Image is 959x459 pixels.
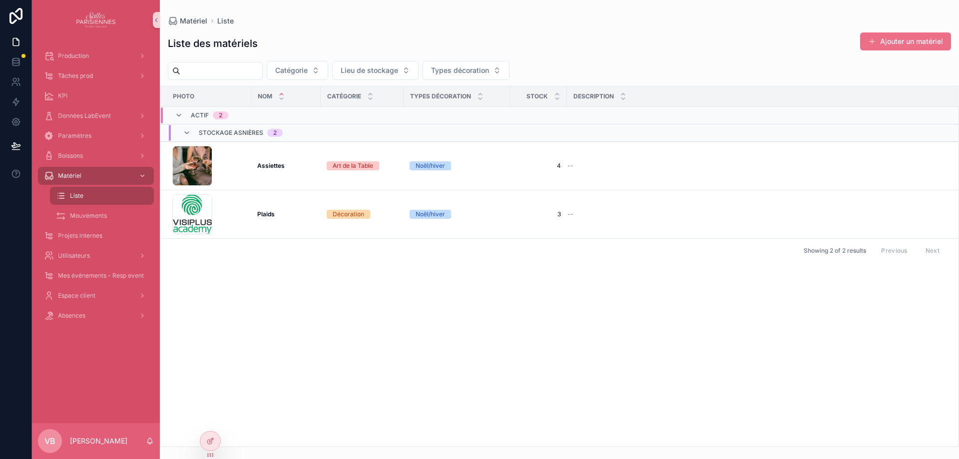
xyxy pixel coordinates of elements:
[38,107,154,125] a: Données LabEvent
[58,72,93,80] span: Tâches prod
[416,161,445,170] div: Noël/hiver
[191,111,209,119] span: Actif
[567,162,573,170] span: --
[70,436,127,446] p: [PERSON_NAME]
[38,47,154,65] a: Production
[168,36,258,50] h1: Liste des matériels
[38,127,154,145] a: Paramètres
[327,210,398,219] a: Décoration
[410,92,471,100] span: Types décoration
[50,187,154,205] a: Liste
[58,292,95,300] span: Espace client
[410,161,504,170] a: Noël/hiver
[58,232,102,240] span: Projets internes
[219,111,222,119] div: 2
[267,61,328,80] button: Select Button
[58,52,89,60] span: Production
[58,112,111,120] span: Données LabEvent
[38,167,154,185] a: Matériel
[58,252,90,260] span: Utilisateurs
[431,65,489,75] span: Types décoration
[516,210,561,218] a: 3
[257,162,285,169] strong: Assiettes
[168,16,207,26] a: Matériel
[38,307,154,325] a: Absences
[32,40,160,338] div: scrollable content
[257,162,315,170] a: Assiettes
[333,161,373,170] div: Art de la Table
[58,132,91,140] span: Paramètres
[341,65,398,75] span: Lieu de stockage
[76,12,116,28] img: App logo
[58,272,144,280] span: Mes événements - Resp event
[516,162,561,170] a: 4
[327,92,361,100] span: Catégorie
[423,61,509,80] button: Select Button
[567,162,946,170] a: --
[567,210,573,218] span: --
[327,161,398,170] a: Art de la Table
[257,210,275,218] strong: Plaids
[38,67,154,85] a: Tâches prod
[257,210,315,218] a: Plaids
[199,129,263,137] span: Stockage Asnières
[273,129,277,137] div: 2
[38,87,154,105] a: KPI
[860,32,951,50] button: Ajouter un matériel
[44,435,55,447] span: VB
[70,192,83,200] span: Liste
[332,61,419,80] button: Select Button
[58,92,67,100] span: KPI
[70,212,107,220] span: Mouvements
[38,147,154,165] a: Boissons
[58,152,83,160] span: Boissons
[526,92,548,100] span: Stock
[38,247,154,265] a: Utilisateurs
[38,227,154,245] a: Projets internes
[58,172,81,180] span: Matériel
[410,210,504,219] a: Noël/hiver
[333,210,364,219] div: Décoration
[275,65,308,75] span: Catégorie
[50,207,154,225] a: Mouvements
[180,16,207,26] span: Matériel
[217,16,234,26] a: Liste
[804,247,866,255] span: Showing 2 of 2 results
[58,312,85,320] span: Absences
[567,210,946,218] a: --
[173,92,194,100] span: Photo
[38,267,154,285] a: Mes événements - Resp event
[38,287,154,305] a: Espace client
[573,92,614,100] span: Description
[258,92,272,100] span: Nom
[416,210,445,219] div: Noël/hiver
